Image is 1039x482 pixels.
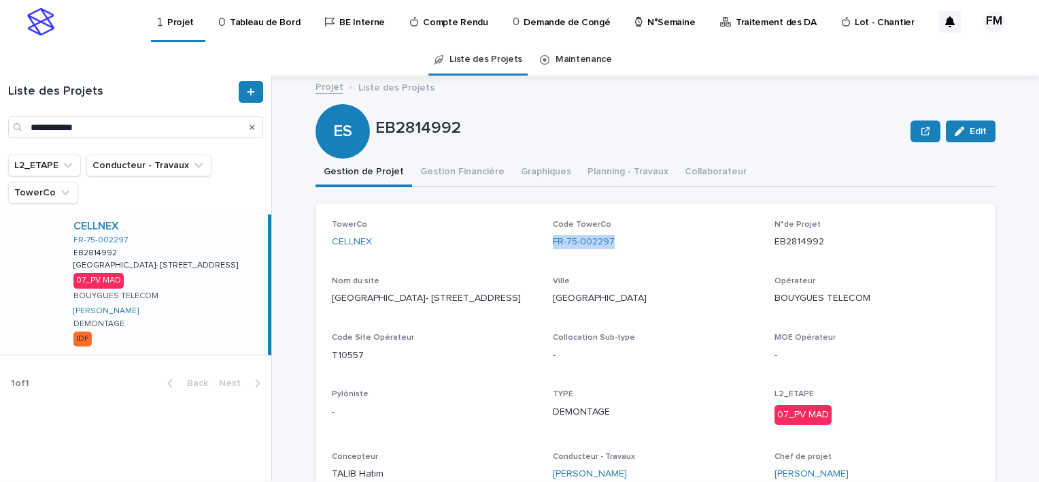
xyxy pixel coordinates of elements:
[73,332,92,347] div: IDF
[946,120,995,142] button: Edit
[553,221,611,229] span: Code TowerCo
[214,377,271,389] button: Next
[553,235,615,249] a: FR-75-002297
[983,11,1005,33] div: FM
[449,44,522,76] a: Liste des Projets
[513,159,579,187] button: Graphiques
[316,78,343,94] a: Projet
[332,334,414,342] span: Code Site Opérateur
[8,155,81,176] button: L2_ETAPE
[774,235,979,249] p: EB2814992
[332,467,536,481] p: TALIB Hatim
[219,379,249,388] span: Next
[27,8,54,35] img: stacker-logo-s-only.png
[316,67,370,141] div: ES
[73,246,120,258] p: EB2814992
[73,291,158,301] p: BOUYGUES TELECOM
[553,277,570,285] span: Ville
[553,467,627,481] a: [PERSON_NAME]
[579,159,677,187] button: Planning - Travaux
[73,306,139,316] a: [PERSON_NAME]
[332,349,536,363] p: T10557
[970,127,987,136] span: Edit
[316,159,412,187] button: Gestion de Projet
[73,273,124,288] div: 07_PV MAD
[774,291,979,306] p: BOUYGUES TELECOM
[774,453,832,461] span: Chef de projet
[553,453,635,461] span: Conducteur - Travaux
[156,377,214,389] button: Back
[553,291,757,306] p: [GEOGRAPHIC_DATA]
[774,467,849,481] a: [PERSON_NAME]
[73,319,124,329] p: DEMONTAGE
[8,84,236,99] h1: Liste des Projets
[332,291,536,306] p: [GEOGRAPHIC_DATA]- [STREET_ADDRESS]
[332,277,379,285] span: Nom du site
[8,116,263,138] input: Search
[553,390,573,398] span: TYPE
[412,159,513,187] button: Gestion Financière
[332,221,367,229] span: TowerCo
[553,334,635,342] span: Collocation Sub-type
[73,220,119,233] a: CELLNEX
[332,405,536,419] p: -
[179,379,208,388] span: Back
[332,453,378,461] span: Concepteur
[774,390,814,398] span: L2_ETAPE
[774,349,979,363] p: -
[8,182,78,204] button: TowerCo
[553,405,757,419] p: DEMONTAGE
[375,118,905,138] p: EB2814992
[86,155,211,176] button: Conducteur - Travaux
[556,44,612,76] a: Maintenance
[774,334,836,342] span: MOE Opérateur
[332,390,369,398] span: Pylôniste
[73,258,241,270] p: [GEOGRAPHIC_DATA]- [STREET_ADDRESS]
[774,221,821,229] span: N°de Projet
[332,235,372,249] a: CELLNEX
[774,277,815,285] span: Opérateur
[677,159,755,187] button: Collaborateur
[553,349,757,363] p: -
[73,236,128,245] a: FR-75-002297
[774,405,832,425] div: 07_PV MAD
[358,79,435,94] p: Liste des Projets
